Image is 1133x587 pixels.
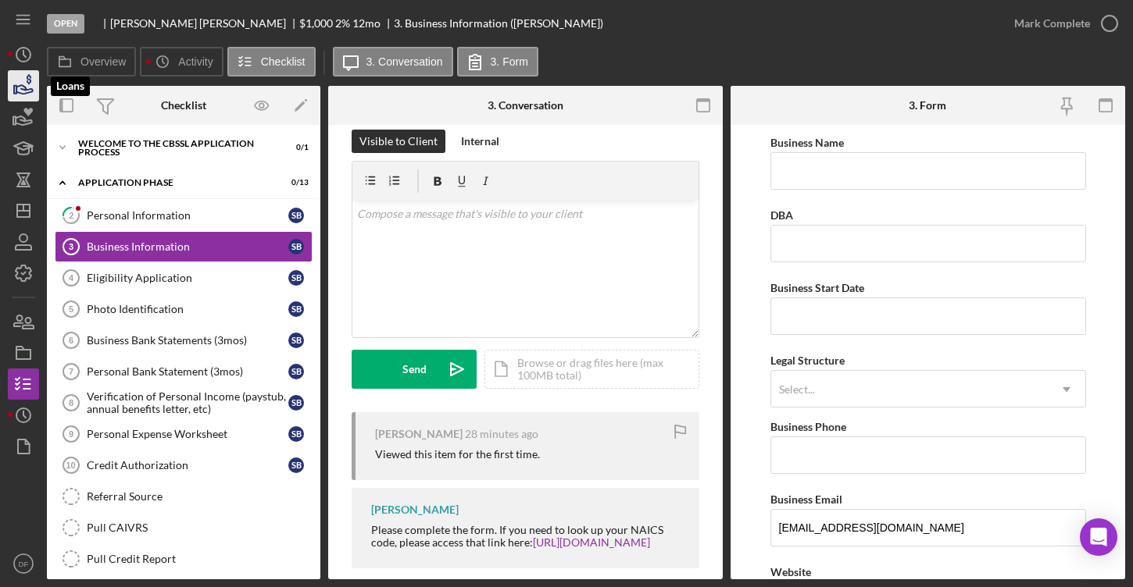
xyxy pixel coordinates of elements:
div: 0 / 13 [281,178,309,187]
a: 7Personal Bank Statement (3mos)sb [55,356,313,387]
button: 3. Conversation [333,47,453,76]
label: Business Start Date [770,281,864,294]
div: s b [288,301,304,317]
div: Eligibility Application [87,272,288,284]
div: 2 % [335,17,350,30]
div: 0 / 1 [281,143,309,152]
button: 3. Form [457,47,538,76]
label: DBA [770,208,793,222]
div: s b [288,333,304,348]
a: 5Photo Identificationsb [55,293,313,325]
tspan: 10 [66,461,75,470]
div: s b [288,270,304,286]
tspan: 6 [69,336,73,345]
div: [PERSON_NAME] [371,503,459,516]
div: Open [47,14,84,34]
div: [PERSON_NAME] [375,428,463,440]
div: s b [288,457,304,473]
div: Internal [461,130,499,153]
div: 3. Conversation [488,99,563,112]
div: s b [288,208,304,223]
div: Business Bank Statements (3mos) [87,334,288,347]
tspan: 8 [69,398,73,407]
div: 3. Business Information ([PERSON_NAME]) [394,17,603,30]
div: Checklist [161,99,206,112]
label: Website [770,565,811,578]
div: s b [288,364,304,379]
div: Personal Bank Statement (3mos) [87,365,288,378]
tspan: 2 [69,210,73,220]
label: Business Email [770,493,842,506]
div: Application Phase [78,178,270,187]
label: Checklist [261,55,306,68]
div: Please complete the form. If you need to look up your NAICS code, please access that link here: [371,524,684,549]
div: Personal Expense Worksheet [87,428,288,440]
div: Referral Source [87,490,312,503]
div: Send [402,350,427,389]
tspan: 4 [69,273,74,283]
button: Internal [453,130,507,153]
div: Pull Credit Report [87,553,312,565]
div: [PERSON_NAME] [PERSON_NAME] [110,17,299,30]
label: Overview [80,55,126,68]
div: Select... [779,383,815,396]
button: Checklist [227,47,316,76]
div: 3. Form [909,99,946,112]
button: Activity [140,47,223,76]
label: 3. Conversation [366,55,443,68]
label: 3. Form [491,55,528,68]
a: 2Personal Informationsb [55,200,313,231]
a: Pull CAIVRS [55,512,313,543]
text: DF [19,560,29,568]
time: 2025-09-25 15:18 [465,428,538,440]
div: Welcome to the CBSSL Application Process [78,139,270,157]
a: Referral Source [55,481,313,512]
button: Send [352,350,477,389]
label: Business Phone [770,420,846,433]
div: Business Information [87,240,288,253]
label: Activity [178,55,213,68]
div: Viewed this item for the first time. [375,448,540,461]
button: Mark Complete [999,8,1125,39]
tspan: 3 [69,242,73,251]
a: 9Personal Expense Worksheetsb [55,418,313,450]
tspan: 5 [69,304,73,314]
div: Photo Identification [87,303,288,315]
div: Verification of Personal Income (paystub, annual benefits letter, etc) [87,390,288,415]
a: 8Verification of Personal Income (paystub, annual benefits letter, etc)sb [55,387,313,418]
label: Business Name [770,136,844,149]
div: Credit Authorization [87,459,288,471]
div: 12 mo [352,17,381,30]
div: Open Intercom Messenger [1080,518,1117,556]
a: Pull Credit Report [55,543,313,575]
div: Personal Information [87,209,288,222]
div: s b [288,239,304,254]
button: Overview [47,47,136,76]
tspan: 7 [69,367,73,376]
a: 4Eligibility Applicationsb [55,262,313,293]
div: s b [288,395,304,411]
a: 6Business Bank Statements (3mos)sb [55,325,313,356]
div: Mark Complete [1014,8,1090,39]
tspan: 9 [69,429,73,439]
a: 3Business Informationsb [55,231,313,262]
div: Pull CAIVRS [87,521,312,534]
div: s b [288,426,304,442]
button: DF [8,548,39,579]
a: [URL][DOMAIN_NAME] [533,535,650,549]
span: $1,000 [299,16,333,30]
button: Visible to Client [352,130,445,153]
div: Visible to Client [359,130,438,153]
a: 10Credit Authorizationsb [55,450,313,481]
